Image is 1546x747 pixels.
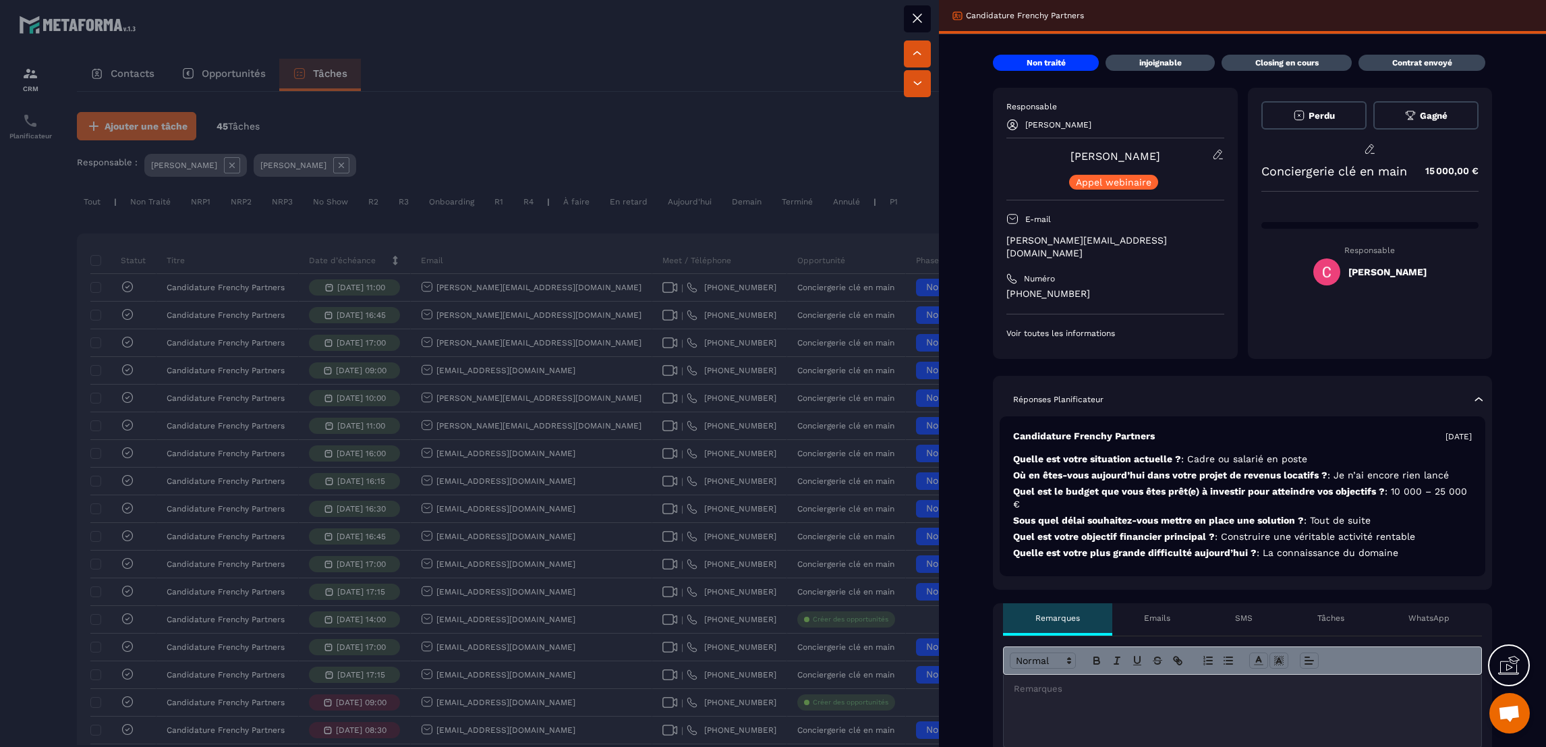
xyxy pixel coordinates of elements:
p: Tâches [1317,613,1344,624]
p: Responsable [1006,101,1224,112]
p: Contrat envoyé [1392,57,1452,68]
p: Appel webinaire [1076,177,1151,187]
p: SMS [1235,613,1253,624]
button: Gagné [1373,101,1479,130]
span: : Je n’ai encore rien lancé [1327,470,1449,480]
a: [PERSON_NAME] [1070,150,1160,163]
p: [PHONE_NUMBER] [1006,287,1224,300]
button: Perdu [1261,101,1367,130]
p: Quel est le budget que vous êtes prêt(e) à investir pour atteindre vos objectifs ? [1013,485,1472,511]
div: Ouvrir le chat [1489,693,1530,734]
p: Réponses Planificateur [1013,394,1104,405]
p: injoignable [1139,57,1182,68]
p: Quel est votre objectif financier principal ? [1013,530,1472,543]
p: Candidature Frenchy Partners [1013,430,1155,443]
h5: [PERSON_NAME] [1348,267,1427,277]
p: Candidature Frenchy Partners [966,10,1084,21]
span: Gagné [1420,111,1448,121]
p: Responsable [1261,246,1479,255]
p: Non traité [1027,57,1066,68]
p: E-mail [1025,214,1051,225]
p: Quelle est votre situation actuelle ? [1013,453,1472,466]
p: WhatsApp [1408,613,1450,624]
p: Numéro [1024,273,1055,284]
p: Sous quel délai souhaitez-vous mettre en place une solution ? [1013,514,1472,527]
p: Closing en cours [1255,57,1319,68]
p: Remarques [1035,613,1080,624]
p: Conciergerie clé en main [1261,164,1407,178]
p: Où en êtes-vous aujourd’hui dans votre projet de revenus locatifs ? [1013,469,1472,482]
p: Quelle est votre plus grande difficulté aujourd’hui ? [1013,547,1472,559]
span: : La connaissance du domaine [1257,547,1398,558]
span: Perdu [1309,111,1335,121]
span: : Tout de suite [1304,515,1371,526]
p: Emails [1144,613,1170,624]
span: : Construire une véritable activité rentable [1215,531,1415,542]
p: 15 000,00 € [1412,158,1479,184]
p: [PERSON_NAME][EMAIL_ADDRESS][DOMAIN_NAME] [1006,234,1224,260]
span: : Cadre ou salarié en poste [1181,453,1307,464]
p: Voir toutes les informations [1006,328,1224,339]
p: [DATE] [1445,431,1472,442]
p: [PERSON_NAME] [1025,120,1091,130]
